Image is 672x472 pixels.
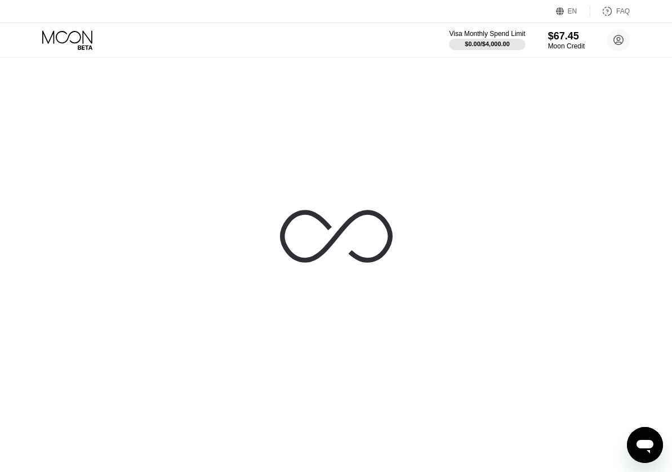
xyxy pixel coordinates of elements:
div: Visa Monthly Spend Limit$0.00/$4,000.00 [449,30,525,50]
div: $67.45Moon Credit [548,30,585,50]
iframe: Button to launch messaging window [627,427,663,463]
div: FAQ [590,6,630,17]
div: FAQ [616,7,630,15]
div: Moon Credit [548,42,585,50]
div: EN [568,7,577,15]
div: EN [556,6,590,17]
div: $0.00 / $4,000.00 [465,41,510,47]
div: $67.45 [548,30,585,42]
div: Visa Monthly Spend Limit [449,30,525,38]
